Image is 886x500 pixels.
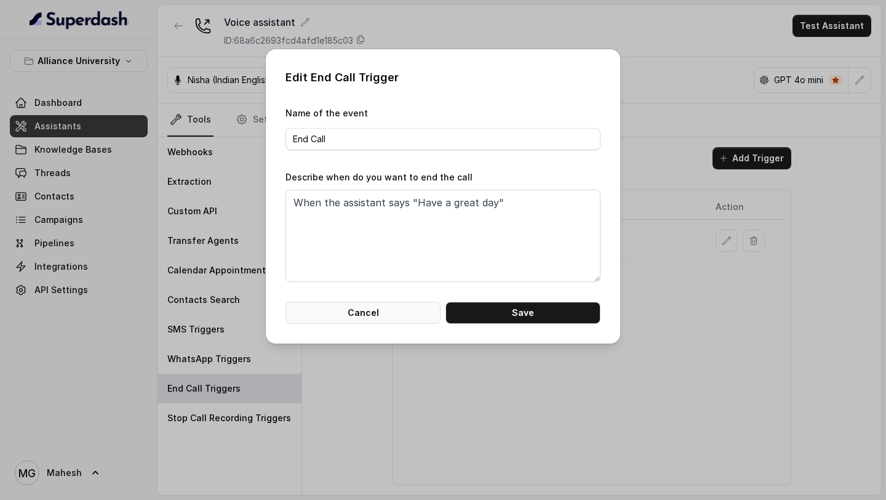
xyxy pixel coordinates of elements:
[285,172,473,182] label: Describe when do you want to end the call
[285,108,368,118] label: Name of the event
[445,302,601,324] button: Save
[285,69,601,86] p: Edit End Call Trigger
[285,190,601,282] textarea: When the assistant says "Have a great day"
[285,302,441,324] button: Cancel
